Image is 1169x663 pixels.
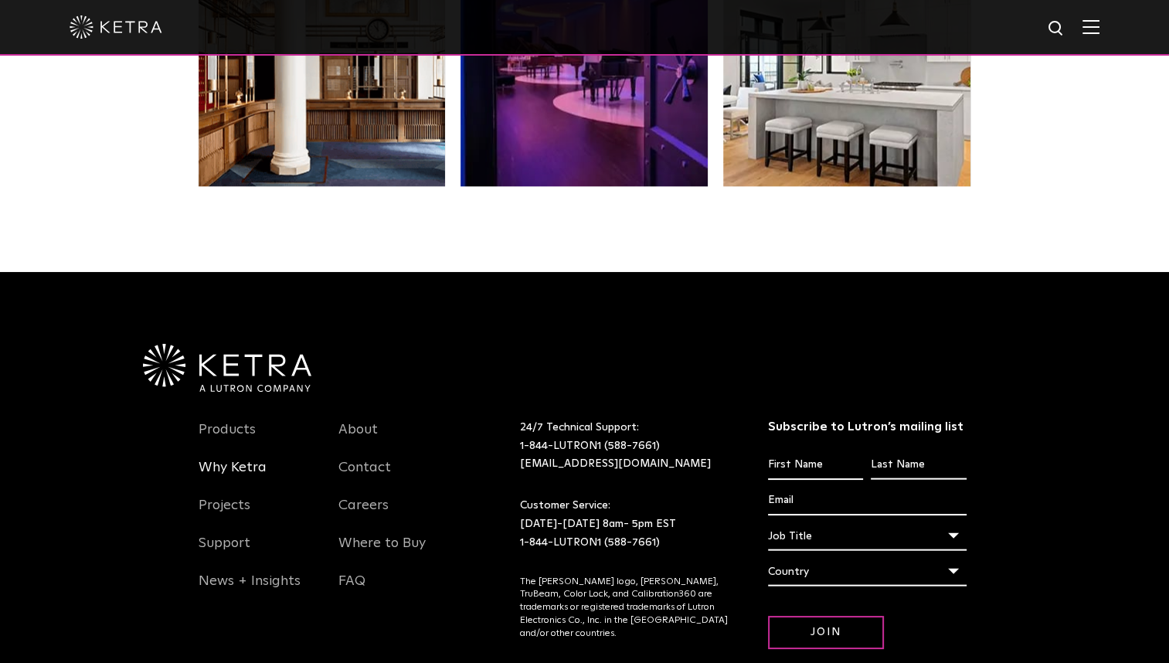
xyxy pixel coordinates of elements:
[768,486,967,515] input: Email
[199,535,250,570] a: Support
[143,344,311,392] img: Ketra-aLutronCo_White_RGB
[520,537,660,548] a: 1-844-LUTRON1 (588-7661)
[199,419,316,608] div: Navigation Menu
[520,458,711,469] a: [EMAIL_ADDRESS][DOMAIN_NAME]
[520,440,660,451] a: 1-844-LUTRON1 (588-7661)
[338,421,378,457] a: About
[768,522,967,551] div: Job Title
[1082,19,1099,34] img: Hamburger%20Nav.svg
[768,557,967,586] div: Country
[338,497,389,532] a: Careers
[70,15,162,39] img: ketra-logo-2019-white
[338,419,456,608] div: Navigation Menu
[520,419,729,474] p: 24/7 Technical Support:
[768,419,967,435] h3: Subscribe to Lutron’s mailing list
[520,497,729,552] p: Customer Service: [DATE]-[DATE] 8am- 5pm EST
[338,459,391,495] a: Contact
[768,616,884,649] input: Join
[1047,19,1066,39] img: search icon
[199,497,250,532] a: Projects
[338,535,426,570] a: Where to Buy
[520,576,729,641] p: The [PERSON_NAME] logo, [PERSON_NAME], TruBeam, Color Lock, and Calibration360 are trademarks or ...
[199,573,301,608] a: News + Insights
[199,459,267,495] a: Why Ketra
[768,450,863,480] input: First Name
[199,421,256,457] a: Products
[871,450,966,480] input: Last Name
[338,573,365,608] a: FAQ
